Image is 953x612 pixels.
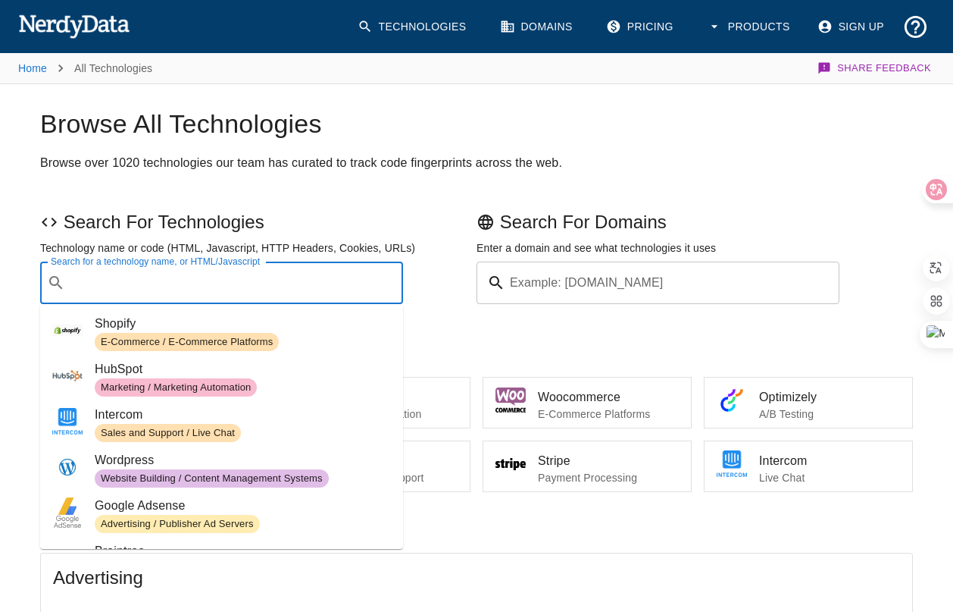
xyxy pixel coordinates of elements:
[759,452,900,470] span: Intercom
[698,8,802,46] button: Products
[538,452,679,470] span: Stripe
[40,516,913,541] p: Browse
[95,472,329,486] span: Website Building / Content Management Systems
[40,210,476,234] p: Search For Technologies
[759,470,900,485] p: Live Chat
[704,377,913,428] a: OptimizelyA/B Testing
[348,8,479,46] a: Technologies
[896,8,935,46] button: Support and Documentation
[95,426,241,441] span: Sales and Support / Live Chat
[40,240,476,256] p: Technology name or code (HTML, Javascript, HTTP Headers, Cookies, URLs)
[18,53,152,83] nav: breadcrumb
[483,377,692,428] a: WoocommerceE-Commerce Platforms
[538,470,679,485] p: Payment Processing
[759,406,900,422] p: A/B Testing
[759,388,900,406] span: Optimizely
[53,566,900,590] span: Advertising
[815,53,935,83] button: Share Feedback
[538,388,679,406] span: Woocommerce
[95,517,260,532] span: Advertising / Publisher Ad Servers
[74,61,152,76] p: All Technologies
[95,360,391,378] span: HubSpot
[597,8,686,46] a: Pricing
[95,315,391,333] span: Shopify
[491,8,585,46] a: Domains
[476,240,913,256] p: Enter a domain and see what technologies it uses
[704,441,913,492] a: IntercomLive Chat
[40,152,913,174] h2: Browse over 1020 technologies our team has curated to track code fingerprints across the web.
[95,497,391,515] span: Google Adsense
[538,406,679,422] p: E-Commerce Platforms
[40,108,913,140] h1: Browse All Technologies
[483,441,692,492] a: StripePayment Processing
[95,406,391,424] span: Intercom
[95,542,391,560] span: Braintree
[51,255,260,268] label: Search for a technology name, or HTML/Javascript
[95,335,279,350] span: E-Commerce / E-Commerce Platforms
[18,11,130,41] img: NerdyData.com
[95,381,257,395] span: Marketing / Marketing Automation
[95,451,391,469] span: Wordpress
[40,341,913,365] p: Popular
[808,8,896,46] a: Sign Up
[476,210,913,234] p: Search For Domains
[18,62,47,74] a: Home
